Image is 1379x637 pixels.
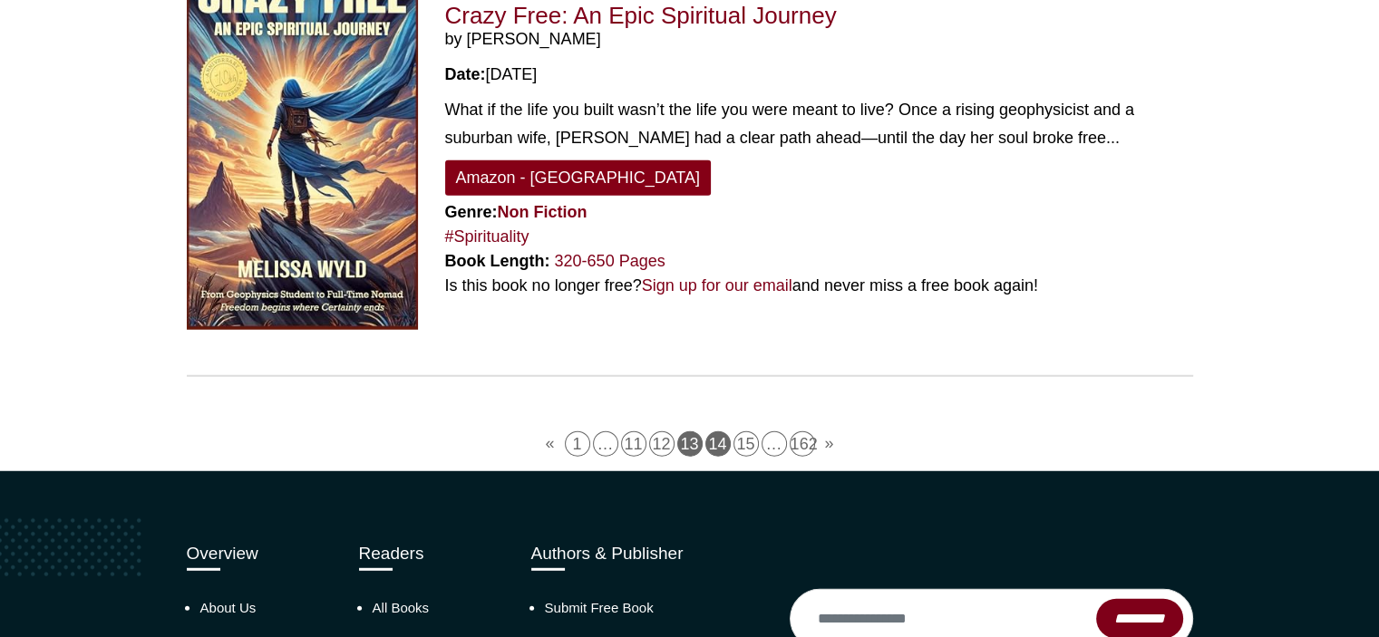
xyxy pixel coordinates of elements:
a: Non Fiction [498,203,588,221]
span: … [762,431,787,457]
a: Crazy Free: An Epic Spiritual Journey [445,2,837,29]
strong: Book Length: [445,252,550,270]
a: #Spirituality [445,227,529,246]
a: Submit Free Book [545,600,654,615]
span: … [593,431,618,457]
span: by [PERSON_NAME] [445,30,1193,50]
h3: Readers [359,544,504,565]
a: » [818,431,841,457]
a: Sign up for our email [642,276,792,294]
a: 15 [733,431,759,457]
a: 11 [621,431,646,457]
a: Amazon - [GEOGRAPHIC_DATA] [445,160,711,196]
strong: Genre: [445,203,588,221]
a: About Us [200,600,257,615]
a: 320-650 Pages [555,252,665,270]
span: 13 [677,431,703,457]
div: [DATE] [445,63,1193,87]
a: 1 [565,431,590,457]
div: Is this book no longer free? and never miss a free book again! [445,274,1193,298]
h3: Authors & Publisher [531,544,762,565]
a: 162 [790,431,815,457]
a: « [538,431,561,457]
a: 12 [649,431,675,457]
h3: Overview [187,544,332,565]
a: 14 [705,431,731,457]
a: All Books [373,600,430,615]
div: What if the life you built wasn’t the life you were meant to live? Once a rising geophysicist and... [445,96,1193,151]
strong: Date: [445,65,486,83]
